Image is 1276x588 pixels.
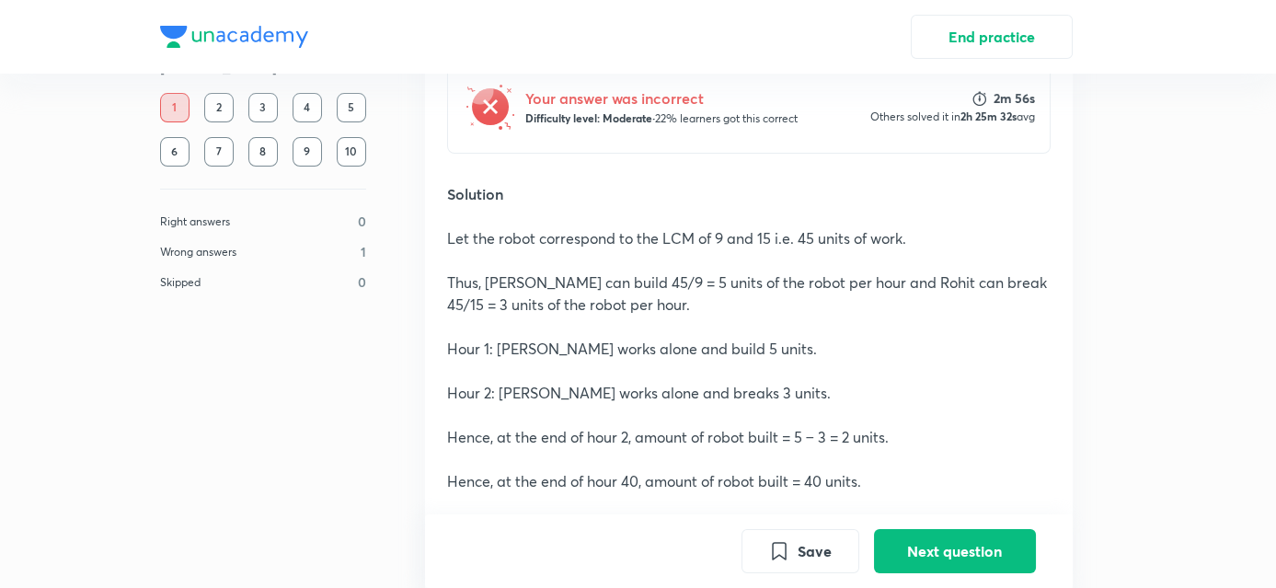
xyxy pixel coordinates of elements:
[525,87,798,110] h5: Your answer was incorrect
[160,274,201,291] p: Skipped
[160,26,308,48] img: Company Logo
[204,93,234,122] div: 2
[361,242,366,261] p: 1
[447,470,1051,492] p: Hence, at the end of hour 40, amount of robot built = 40 units.
[525,110,655,125] strong: Difficulty level: Moderate ·
[447,227,1051,249] p: Let the robot correspond to the LCM of 9 and 15 i.e. 45 units of work.
[911,15,1073,59] button: End practice
[160,244,236,260] p: Wrong answers
[160,213,230,230] p: Right answers
[248,137,278,167] div: 8
[160,137,190,167] div: 6
[358,212,366,231] p: 0
[994,89,1035,107] strong: 2m 56s
[447,338,1051,360] p: Hour 1: [PERSON_NAME] works alone and build 5 units.
[337,93,366,122] div: 5
[248,93,278,122] div: 3
[204,137,234,167] div: 7
[447,271,1051,316] p: Thus, [PERSON_NAME] can build 45/9 = 5 units of the robot per hour and Rohit can break 45/15 = 3 ...
[447,183,1051,205] h5: Solution
[960,109,1017,123] strong: 2h 25m 32s
[293,137,322,167] div: 9
[337,137,366,167] div: 10
[525,110,798,127] p: 22% learners got this correct
[447,426,1051,448] p: Hence, at the end of hour 2, amount of robot built = 5 − 3 = 2 units.
[972,91,986,106] img: stopwatch icon
[160,93,190,122] div: 1
[447,382,1051,404] p: Hour 2: [PERSON_NAME] works alone and breaks 3 units.
[741,529,859,573] button: Save
[874,529,1036,573] button: Next question
[870,108,1035,125] p: Others solved it in avg
[293,93,322,122] div: 4
[358,272,366,292] p: 0
[463,79,518,134] img: wrong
